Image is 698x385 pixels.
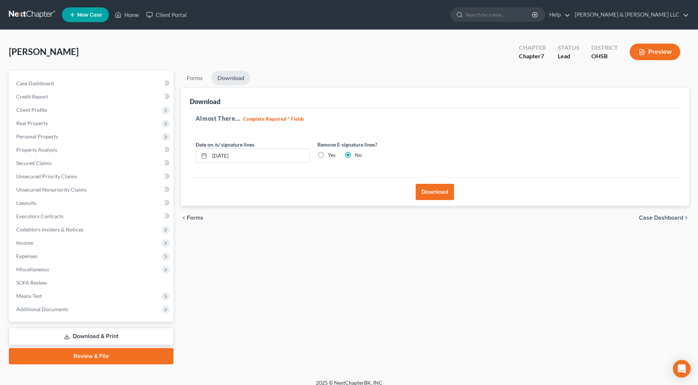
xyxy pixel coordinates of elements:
[16,213,63,219] span: Executory Contracts
[328,151,336,159] label: Yes
[16,253,37,259] span: Expenses
[16,293,42,299] span: Means Test
[196,141,254,148] label: Date on /s/ signature lines
[10,276,173,289] a: SOFA Review
[546,8,570,21] a: Help
[187,215,203,221] span: Forms
[16,279,47,286] span: SOFA Review
[630,44,680,60] button: Preview
[181,71,209,85] a: Forms
[16,173,77,179] span: Unsecured Priority Claims
[16,160,52,166] span: Secured Claims
[558,44,580,52] div: Status
[10,90,173,103] a: Credit Report
[243,116,304,122] strong: Complete Required * Fields
[16,226,83,233] span: Codebtors Insiders & Notices
[16,80,54,86] span: Case Dashboard
[16,186,87,193] span: Unsecured Nonpriority Claims
[16,107,47,113] span: Client Profile
[9,348,173,364] a: Review & File
[541,52,544,59] span: 7
[10,183,173,196] a: Unsecured Nonpriority Claims
[212,71,250,85] a: Download
[16,200,36,206] span: Lawsuits
[210,149,310,163] input: MM/DD/YYYY
[571,8,689,21] a: [PERSON_NAME] & [PERSON_NAME] LLC
[591,44,618,52] div: District
[639,215,683,221] span: Case Dashboard
[10,157,173,170] a: Secured Claims
[10,170,173,183] a: Unsecured Priority Claims
[190,97,220,106] div: Download
[9,46,79,57] span: [PERSON_NAME]
[9,328,173,345] a: Download & Print
[10,143,173,157] a: Property Analysis
[16,306,68,312] span: Additional Documents
[465,8,533,21] input: Search by name...
[16,133,58,140] span: Personal Property
[673,360,691,378] div: Open Intercom Messenger
[16,266,49,272] span: Miscellaneous
[196,114,674,123] h5: Almost There...
[416,184,454,200] button: Download
[16,93,48,100] span: Credit Report
[10,77,173,90] a: Case Dashboard
[142,8,190,21] a: Client Portal
[591,52,618,61] div: OHSB
[317,141,432,148] label: Remove E-signature lines?
[181,215,187,221] i: chevron_left
[77,12,102,18] span: New Case
[16,120,48,126] span: Real Property
[111,8,142,21] a: Home
[10,210,173,223] a: Executory Contracts
[181,215,213,221] button: chevron_left Forms
[519,44,546,52] div: Chapter
[16,147,57,153] span: Property Analysis
[519,52,546,61] div: Chapter
[10,196,173,210] a: Lawsuits
[683,215,689,221] i: chevron_right
[639,215,689,221] a: Case Dashboard chevron_right
[558,52,580,61] div: Lead
[16,240,33,246] span: Income
[355,151,362,159] label: No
